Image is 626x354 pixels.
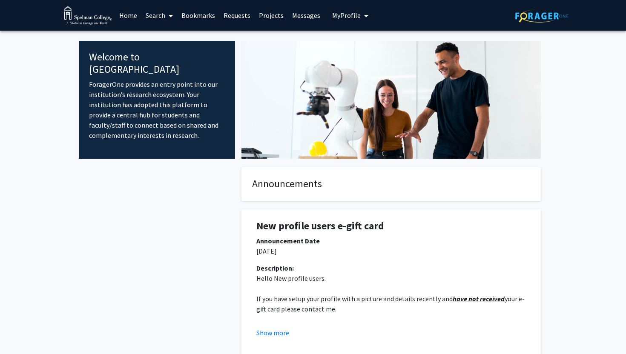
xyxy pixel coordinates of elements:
[256,273,526,283] p: Hello New profile users.
[332,11,361,20] span: My Profile
[177,0,219,30] a: Bookmarks
[256,263,526,273] div: Description:
[89,51,225,76] h4: Welcome to [GEOGRAPHIC_DATA]
[256,220,526,232] h1: New profile users e-gift card
[115,0,141,30] a: Home
[219,0,255,30] a: Requests
[241,41,541,159] img: Cover Image
[64,6,112,25] img: Spelman College Logo
[288,0,324,30] a: Messages
[6,316,36,348] iframe: Chat
[453,294,505,303] u: have not received
[255,0,288,30] a: Projects
[256,246,526,256] p: [DATE]
[141,0,177,30] a: Search
[256,294,526,314] p: If you have setup your profile with a picture and details recently and your e-gift card please co...
[89,79,225,140] p: ForagerOne provides an entry point into our institution’s research ecosystem. Your institution ha...
[256,236,526,246] div: Announcement Date
[515,9,569,23] img: ForagerOne Logo
[256,328,289,338] button: Show more
[252,178,530,190] h4: Announcements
